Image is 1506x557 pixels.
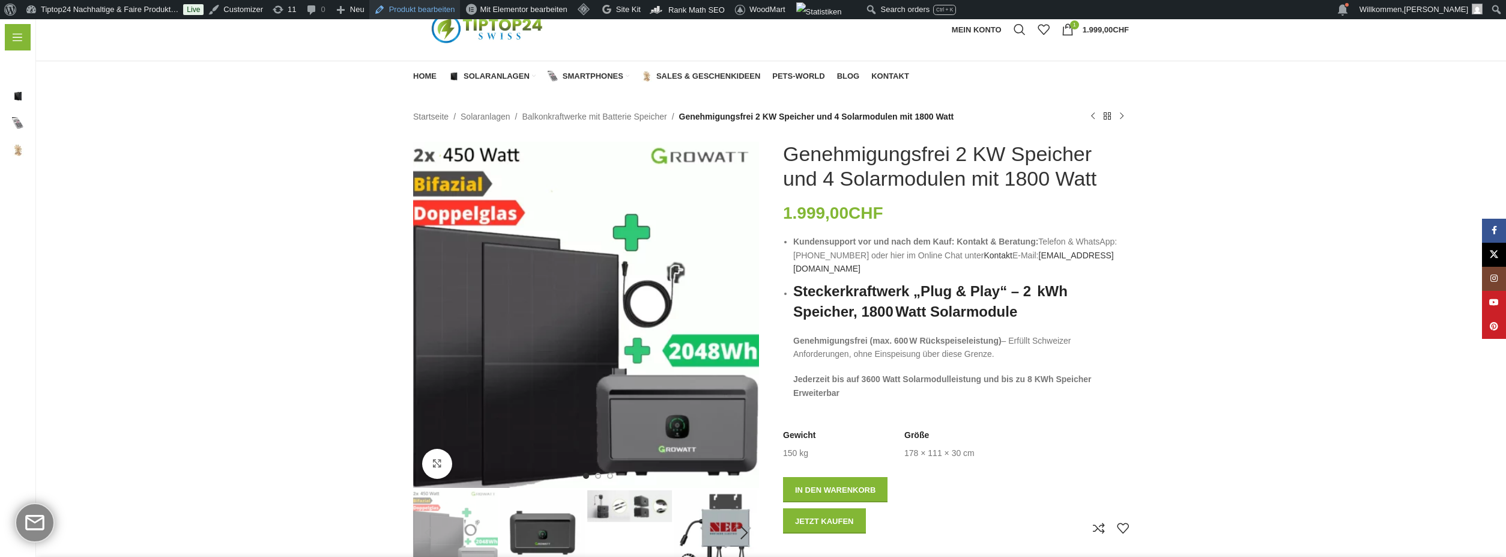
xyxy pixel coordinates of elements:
img: Solaranlagen [449,71,459,82]
a: Startseite [413,110,449,123]
nav: Breadcrumb [413,110,954,123]
span: CHF [848,204,883,222]
img: Growatt Noah [413,142,759,488]
img: Genehmigungsfrei 2 KW Speicher und 4 Solarmodulen mit 1800 Watt – Bild 3 [587,490,672,522]
strong: Genehmigungsfrei (max. 600 W Rückspeiseleistung) [793,336,1002,345]
td: 150 kg [783,448,808,460]
strong: Kundensupport vor und nach dem Kauf: [793,237,954,246]
div: Previous slide [413,518,443,548]
a: Smartphones [548,64,629,88]
a: Nächstes Produkt [1114,109,1129,124]
span: CHF [1113,25,1129,34]
table: Produktdetails [783,430,1129,459]
strong: Kontakt & Beratung: [957,237,1038,246]
div: Next slide [729,518,759,548]
img: Aufrufe der letzten 48 Stunden. Klicke hier für weitere Jetpack-Statistiken. [796,2,842,22]
a: Balkonkraftwerke mit Batterie Speicher [522,110,667,123]
b: Jederzeit bis auf 3600 Watt Solarmodulleistung und bis zu 8 KWh Speicher Erweiterbar [793,374,1092,397]
span: Solaranlagen [464,72,530,81]
button: Jetzt kaufen [783,508,866,534]
span: Größe [904,430,929,442]
a: Logo der Website [413,24,563,34]
span: Pets-World [772,72,824,81]
p: – Erfüllt Schweizer Anforderungen, ohne Einspeisung über diese Grenze. [793,334,1129,361]
a: [EMAIL_ADDRESS][DOMAIN_NAME] [793,251,1114,273]
span: Genehmigungsfrei 2 KW Speicher und 4 Solarmodulen mit 1800 Watt [679,110,954,123]
bdi: 1.999,00 [783,204,883,222]
span: Mein Konto [952,26,1002,34]
span: Home [413,72,437,81]
span: Gewicht [783,430,815,442]
span: Kontakt [871,72,909,81]
a: YouTube Social Link [1482,291,1506,315]
div: Meine Wunschliste [1032,17,1056,41]
span: [PERSON_NAME] [1404,5,1468,14]
li: Go to slide 2 [595,473,601,479]
a: Mein Konto [946,17,1008,41]
a: X Social Link [1482,243,1506,267]
a: Blog [837,64,860,88]
div: Hauptnavigation [407,64,915,88]
span: 1 [1070,20,1079,29]
span: Blog [837,72,860,81]
h2: Steckerkraftwerk „Plug & Play“ – 2 kWh Speicher, 1800 Watt Solarmodule [793,281,1129,321]
bdi: 1.999,00 [1083,25,1129,34]
h1: Genehmigungsfrei 2 KW Speicher und 4 Solarmodulen mit 1800 Watt [783,142,1129,191]
a: Sales & Geschenkideen [641,64,760,88]
a: Facebook Social Link [1482,219,1506,243]
a: Kontakt [984,251,1012,260]
li: Go to slide 3 [607,473,613,479]
span: Mit Elementor bearbeiten [480,5,567,14]
a: Solaranlagen [449,64,536,88]
img: Smartphones [548,71,558,82]
td: 178 × 111 × 30 cm [904,448,975,460]
div: 3 / 8 [586,490,673,522]
span: Smartphones [563,72,623,81]
span: Sales & Geschenkideen [656,72,760,81]
li: Telefon & WhatsApp: [PHONE_NUMBER] oder hier im Online Chat unter E-Mail: [793,235,1129,275]
img: Sales & Geschenkideen [641,71,652,82]
a: Kontakt [871,64,909,88]
div: 1 / 8 [412,142,760,488]
a: 1 1.999,00CHF [1056,17,1135,41]
span: Site Kit [616,5,641,14]
a: Instagram Social Link [1482,267,1506,291]
a: Vorheriges Produkt [1086,109,1100,124]
a: Pets-World [772,64,824,88]
span: Rank Math SEO [668,5,725,14]
a: Pinterest Social Link [1482,315,1506,339]
a: Suche [1008,17,1032,41]
span: Ctrl + K [936,7,953,13]
button: In den Warenkorb [783,477,888,502]
a: Live [183,4,204,15]
a: Home [413,64,437,88]
a: Solaranlagen [461,110,510,123]
li: Go to slide 1 [583,473,589,479]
